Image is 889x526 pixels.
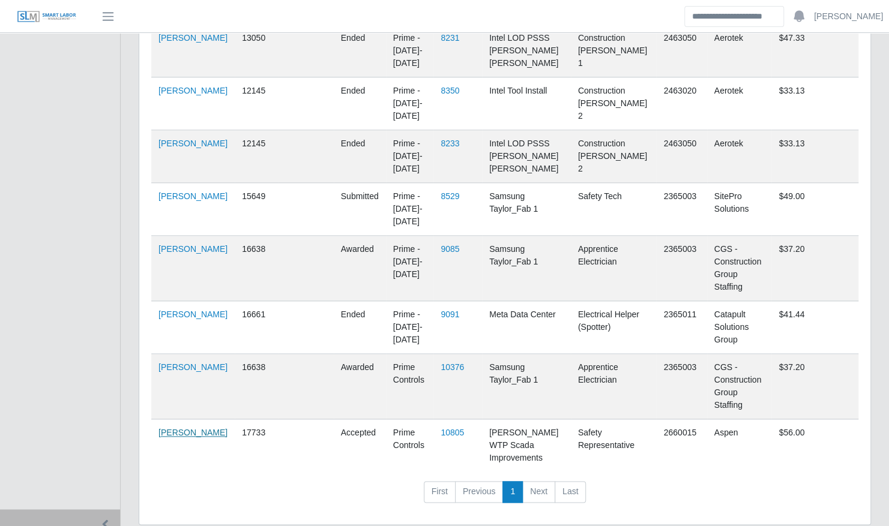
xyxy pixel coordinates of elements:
td: Safety Representative [571,419,657,472]
td: Samsung Taylor_Fab 1 [482,236,571,301]
td: Construction [PERSON_NAME] 2 [571,130,657,183]
td: 16661 [235,301,279,354]
a: [PERSON_NAME] [158,244,228,254]
a: 8231 [441,33,459,43]
a: 8529 [441,191,459,201]
a: 8233 [441,139,459,148]
a: 10805 [441,428,464,437]
a: [PERSON_NAME] [158,309,228,319]
td: 13050 [235,25,279,77]
td: 15649 [235,183,279,236]
td: 2463050 [656,130,707,183]
td: accepted [334,419,386,472]
a: [PERSON_NAME] [158,33,228,43]
td: Catapult Solutions Group [707,301,772,354]
a: [PERSON_NAME] [158,139,228,148]
td: $37.20 [771,236,858,301]
td: 2660015 [656,419,707,472]
td: Construction [PERSON_NAME] 2 [571,77,657,130]
td: awarded [334,236,386,301]
td: Prime Controls [386,419,434,472]
td: 17733 [235,419,279,472]
td: Prime - [DATE]-[DATE] [386,236,434,301]
td: Meta Data Center [482,301,571,354]
td: Aerotek [707,25,772,77]
td: $41.44 [771,301,858,354]
td: 2365003 [656,354,707,419]
td: 16638 [235,354,279,419]
a: [PERSON_NAME] [158,362,228,372]
td: ended [334,130,386,183]
td: $56.00 [771,419,858,472]
td: $33.13 [771,130,858,183]
a: 9085 [441,244,459,254]
td: CGS - Construction Group Staffing [707,236,772,301]
td: [PERSON_NAME] WTP Scada Improvements [482,419,571,472]
td: 2365003 [656,236,707,301]
td: $49.00 [771,183,858,236]
td: Aerotek [707,77,772,130]
td: Prime Controls [386,354,434,419]
td: Electrical Helper (Spotter) [571,301,657,354]
a: 10376 [441,362,464,372]
td: 2463050 [656,25,707,77]
td: ended [334,301,386,354]
a: 9091 [441,309,459,319]
td: Construction [PERSON_NAME] 1 [571,25,657,77]
td: CGS - Construction Group Staffing [707,354,772,419]
td: Samsung Taylor_Fab 1 [482,183,571,236]
td: Safety Tech [571,183,657,236]
td: Intel Tool Install [482,77,571,130]
td: $47.33 [771,25,858,77]
td: 12145 [235,77,279,130]
td: 2463020 [656,77,707,130]
td: Apprentice Electrician [571,236,657,301]
td: Intel LOD PSSS [PERSON_NAME] [PERSON_NAME] [482,25,571,77]
td: Prime - [DATE]-[DATE] [386,130,434,183]
td: Prime - [DATE]-[DATE] [386,301,434,354]
td: Samsung Taylor_Fab 1 [482,354,571,419]
td: 2365003 [656,183,707,236]
td: 16638 [235,236,279,301]
td: awarded [334,354,386,419]
td: ended [334,77,386,130]
td: $33.13 [771,77,858,130]
a: [PERSON_NAME] [158,191,228,201]
td: $37.20 [771,354,858,419]
input: Search [684,6,784,27]
a: 8350 [441,86,459,95]
td: Aspen [707,419,772,472]
td: Prime - [DATE]-[DATE] [386,25,434,77]
td: 12145 [235,130,279,183]
a: 1 [502,481,523,503]
td: Aerotek [707,130,772,183]
a: [PERSON_NAME] [158,86,228,95]
td: SitePro Solutions [707,183,772,236]
a: [PERSON_NAME] [158,428,228,437]
img: SLM Logo [17,10,77,23]
nav: pagination [151,481,858,512]
td: Prime - [DATE]-[DATE] [386,183,434,236]
td: submitted [334,183,386,236]
a: [PERSON_NAME] [814,10,883,23]
td: Apprentice Electrician [571,354,657,419]
td: 2365011 [656,301,707,354]
td: Intel LOD PSSS [PERSON_NAME] [PERSON_NAME] [482,130,571,183]
td: Prime - [DATE]-[DATE] [386,77,434,130]
td: ended [334,25,386,77]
